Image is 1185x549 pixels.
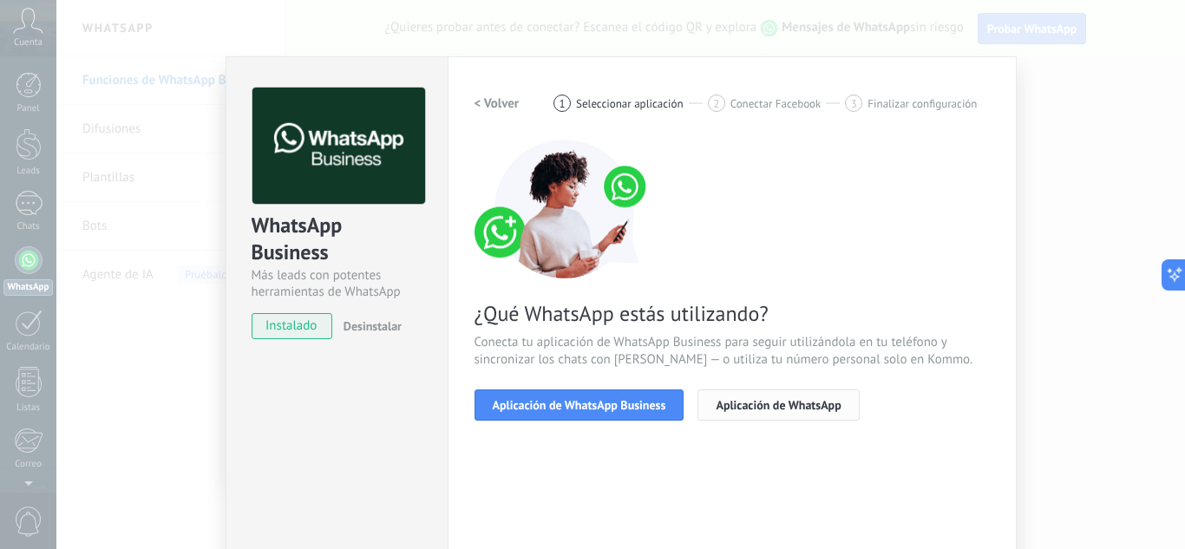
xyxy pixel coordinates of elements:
[337,313,402,339] button: Desinstalar
[252,212,422,267] div: WhatsApp Business
[475,389,684,421] button: Aplicación de WhatsApp Business
[252,88,425,205] img: logo_main.png
[475,88,520,119] button: < Volver
[730,97,822,110] span: Conectar Facebook
[697,389,859,421] button: Aplicación de WhatsApp
[713,96,719,111] span: 2
[344,318,402,334] span: Desinstalar
[493,399,666,411] span: Aplicación de WhatsApp Business
[475,300,990,327] span: ¿Qué WhatsApp estás utilizando?
[560,96,566,111] span: 1
[252,267,422,300] div: Más leads con potentes herramientas de WhatsApp
[867,97,977,110] span: Finalizar configuración
[475,95,520,112] h2: < Volver
[475,140,657,278] img: connect number
[851,96,857,111] span: 3
[576,97,684,110] span: Seleccionar aplicación
[252,313,331,339] span: instalado
[716,399,841,411] span: Aplicación de WhatsApp
[475,334,990,369] span: Conecta tu aplicación de WhatsApp Business para seguir utilizándola en tu teléfono y sincronizar ...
